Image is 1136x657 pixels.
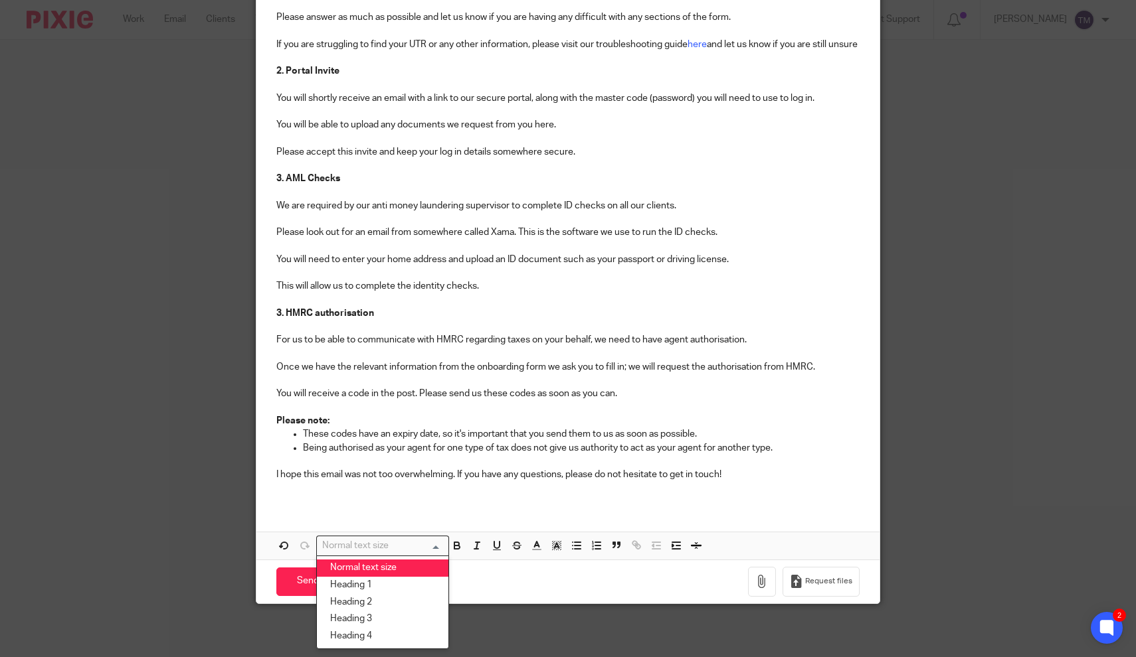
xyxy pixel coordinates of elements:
li: Heading 2 [317,594,448,611]
input: Search for option [318,539,441,553]
p: You will need to enter your home address and upload an ID document such as your passport or drivi... [276,253,860,266]
p: We are required by our anti money laundering supervisor to complete ID checks on all our clients. [276,199,860,212]
p: This will allow us to complete the identity checks. [276,279,860,293]
p: Once we have the relevant information from the onboarding form we ask you to fill in; we will req... [276,360,860,374]
strong: 2. Portal Invite [276,66,339,76]
strong: 3. HMRC authorisation [276,309,374,318]
strong: Please note: [276,416,330,425]
li: Heading 4 [317,628,448,645]
p: You will shortly receive an email with a link to our secure portal, along with the master code (p... [276,92,860,105]
p: Please answer as much as possible and let us know if you are having any difficult with any sectio... [276,11,860,24]
p: Please accept this invite and keep your log in details somewhere secure. [276,145,860,159]
li: Normal text size [317,559,448,577]
li: Heading 1 [317,577,448,594]
input: Send [276,567,339,596]
button: Request files [783,567,860,597]
p: I hope this email was not too overwhelming. If you have any questions, please do not hesitate to ... [276,468,860,481]
p: Being authorised as your agent for one type of tax does not give us authority to act as your agen... [303,441,860,455]
p: You will be able to upload any documents we request from you here. [276,118,860,131]
div: 2 [1113,609,1126,622]
span: Request files [805,576,852,587]
p: These codes have an expiry date, so it's important that you send them to us as soon as possible. [303,427,860,441]
p: If you are struggling to find your UTR or any other information, please visit our troubleshooting... [276,38,860,51]
li: Heading 3 [317,611,448,628]
a: here [688,40,707,49]
p: For us to be able to communicate with HMRC regarding taxes on your behalf, we need to have agent ... [276,333,860,346]
p: Please look out for an email from somewhere called Xama. This is the software we use to run the I... [276,226,860,239]
div: Search for option [316,536,449,556]
strong: 3. AML Checks [276,174,340,183]
p: You will receive a code in the post. Please send us these codes as soon as you can. [276,387,860,400]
